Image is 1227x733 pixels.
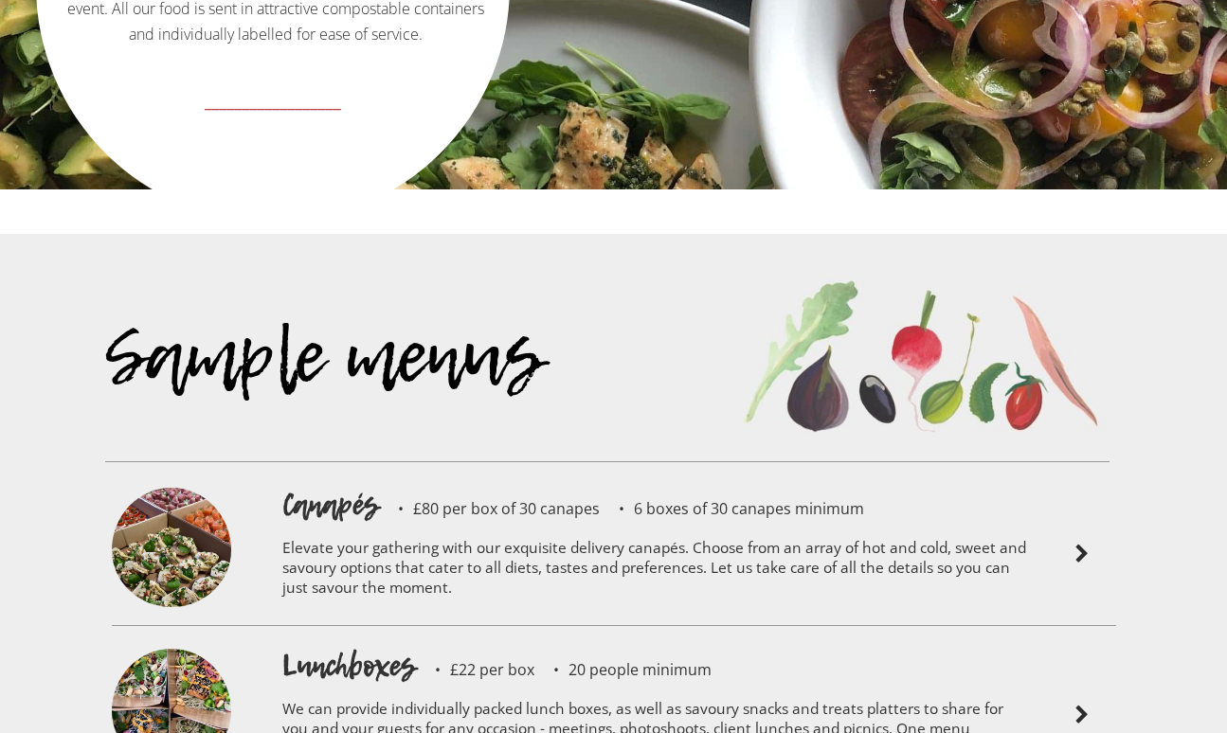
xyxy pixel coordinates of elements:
[282,645,416,687] h1: Lunchboxes
[600,501,864,516] p: 6 boxes of 30 canapes minimum
[282,526,1031,616] p: Elevate your gathering with our exquisite delivery canapés. Choose from an array of hot and cold,...
[379,501,600,516] p: £80 per box of 30 canapes
[205,88,341,113] strong: __________________
[39,80,507,145] a: __________________
[105,346,723,461] div: Sample menus
[416,662,534,677] p: £22 per box
[534,662,712,677] p: 20 people minimum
